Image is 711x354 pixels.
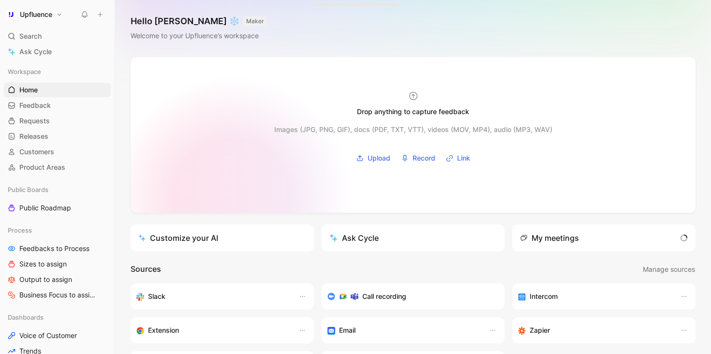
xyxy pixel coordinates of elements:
span: Feedback [19,101,51,110]
h2: Sources [131,263,161,276]
a: Output to assign [4,272,111,287]
div: Process [4,223,111,237]
div: Ask Cycle [329,232,379,244]
span: Releases [19,132,48,141]
a: Releases [4,129,111,144]
button: Record [398,151,439,165]
span: Dashboards [8,312,44,322]
span: Public Roadmap [19,203,71,213]
span: Requests [19,116,50,126]
div: Capture feedback from thousands of sources with Zapier (survey results, recordings, sheets, etc). [518,324,670,336]
span: Output to assign [19,275,72,284]
button: MAKER [243,16,267,26]
span: Record [413,152,435,164]
span: Manage sources [643,264,695,275]
h1: Hello [PERSON_NAME] ❄️ [131,15,267,27]
h3: Intercom [530,291,558,302]
a: Customize your AI [131,224,314,251]
a: Customers [4,145,111,159]
h1: Upfluence [20,10,52,19]
h3: Slack [148,291,165,302]
div: Images (JPG, PNG, GIF), docs (PDF, TXT, VTT), videos (MOV, MP4), audio (MP3, WAV) [274,124,552,135]
span: Sizes to assign [19,259,67,269]
div: Drop anything to capture feedback [357,106,469,118]
img: Upfluence [6,10,16,19]
span: Business Focus to assign [19,290,97,300]
span: Workspace [8,67,41,76]
h3: Call recording [362,291,406,302]
h3: Zapier [530,324,550,336]
span: Process [8,225,32,235]
div: Dashboards [4,310,111,324]
span: Search [19,30,42,42]
a: Product Areas [4,160,111,175]
span: Feedbacks to Process [19,244,89,253]
button: UpfluenceUpfluence [4,8,65,21]
span: Voice of Customer [19,331,77,340]
h3: Extension [148,324,179,336]
div: Welcome to your Upfluence’s workspace [131,30,267,42]
span: Customers [19,147,54,157]
h3: Email [339,324,355,336]
div: Capture feedback from anywhere on the web [136,324,289,336]
div: Search [4,29,111,44]
span: Ask Cycle [19,46,52,58]
div: Public Boards [4,182,111,197]
a: Ask Cycle [4,44,111,59]
button: Manage sources [642,263,696,276]
button: Link [443,151,474,165]
div: Sync your customers, send feedback and get updates in Intercom [518,291,670,302]
a: Home [4,83,111,97]
div: Customize your AI [138,232,218,244]
button: Upload [353,151,394,165]
a: Feedbacks to Process [4,241,111,256]
div: Record & transcribe meetings from Zoom, Meet & Teams. [327,291,491,302]
a: Requests [4,114,111,128]
div: Forward emails to your feedback inbox [327,324,480,336]
a: Feedback [4,98,111,113]
a: Sizes to assign [4,257,111,271]
a: Public Roadmap [4,201,111,215]
a: Business Focus to assign [4,288,111,302]
span: Upload [368,152,390,164]
span: Link [457,152,470,164]
span: Product Areas [19,162,65,172]
div: Sync your customers, send feedback and get updates in Slack [136,291,289,302]
span: Public Boards [8,185,48,194]
button: Ask Cycle [322,224,505,251]
div: Public BoardsPublic Roadmap [4,182,111,215]
a: Voice of Customer [4,328,111,343]
span: Home [19,85,38,95]
div: ProcessFeedbacks to ProcessSizes to assignOutput to assignBusiness Focus to assign [4,223,111,302]
div: My meetings [520,232,579,244]
div: Workspace [4,64,111,79]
